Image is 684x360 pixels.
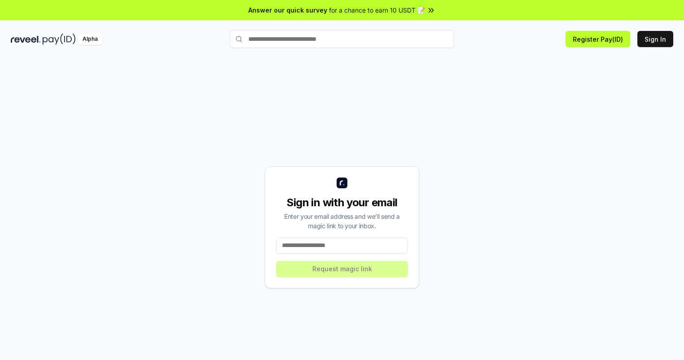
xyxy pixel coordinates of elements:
div: Enter your email address and we’ll send a magic link to your inbox. [276,212,408,230]
div: Sign in with your email [276,195,408,210]
img: reveel_dark [11,34,41,45]
button: Register Pay(ID) [566,31,630,47]
button: Sign In [637,31,673,47]
span: for a chance to earn 10 USDT 📝 [329,5,425,15]
div: Alpha [78,34,103,45]
img: logo_small [337,178,347,188]
span: Answer our quick survey [248,5,327,15]
img: pay_id [43,34,76,45]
